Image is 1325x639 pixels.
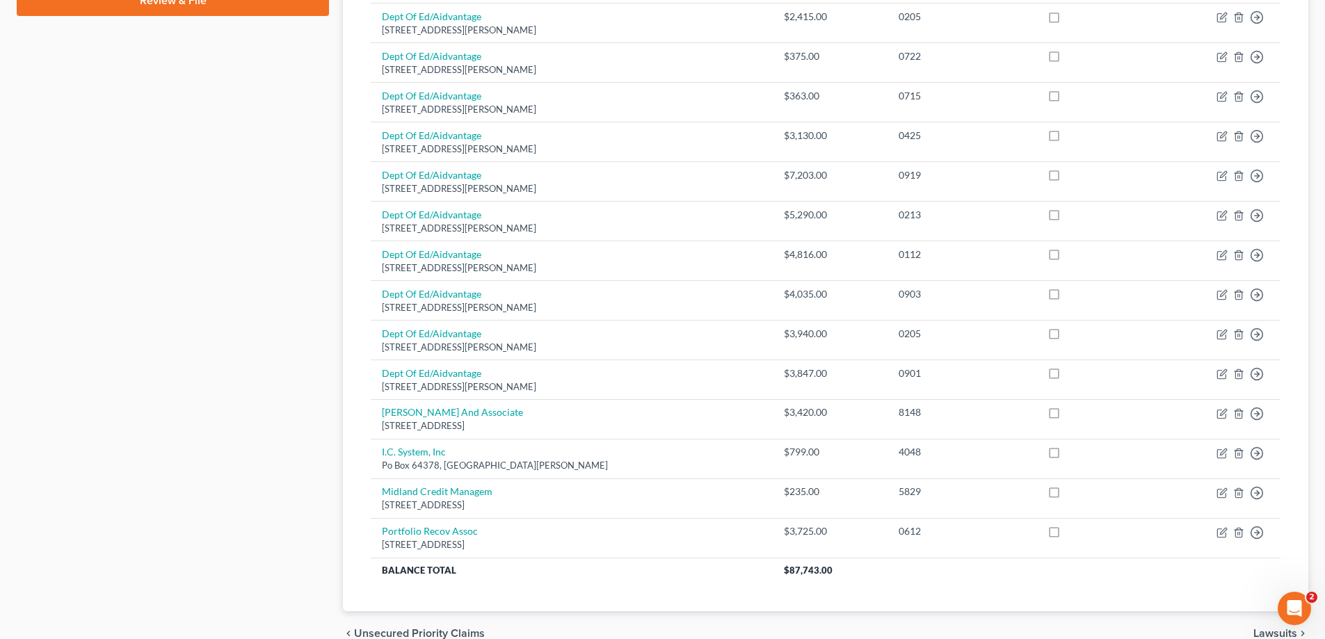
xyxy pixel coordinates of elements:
a: Dept Of Ed/Aidvantage [382,50,481,62]
div: $3,420.00 [784,405,876,419]
div: [STREET_ADDRESS][PERSON_NAME] [382,341,762,354]
div: $2,415.00 [784,10,876,24]
span: Lawsuits [1253,628,1297,639]
div: 0722 [899,49,1025,63]
div: [STREET_ADDRESS][PERSON_NAME] [382,24,762,37]
div: 0715 [899,89,1025,103]
div: 0903 [899,287,1025,301]
div: $3,725.00 [784,524,876,538]
a: Dept Of Ed/Aidvantage [382,248,481,260]
div: [STREET_ADDRESS] [382,419,762,432]
th: Balance Total [371,558,773,583]
div: $4,816.00 [784,248,876,261]
div: [STREET_ADDRESS][PERSON_NAME] [382,222,762,235]
a: [PERSON_NAME] And Associate [382,406,523,418]
span: Unsecured Priority Claims [354,628,485,639]
div: [STREET_ADDRESS] [382,538,762,551]
a: Dept Of Ed/Aidvantage [382,288,481,300]
a: Dept Of Ed/Aidvantage [382,367,481,379]
i: chevron_left [343,628,354,639]
i: chevron_right [1297,628,1308,639]
div: $363.00 [784,89,876,103]
a: Dept Of Ed/Aidvantage [382,129,481,141]
iframe: Intercom live chat [1278,592,1311,625]
a: Midland Credit Managem [382,485,492,497]
div: [STREET_ADDRESS][PERSON_NAME] [382,301,762,314]
a: Dept Of Ed/Aidvantage [382,169,481,181]
div: 0901 [899,366,1025,380]
div: 0213 [899,208,1025,222]
a: Dept Of Ed/Aidvantage [382,90,481,102]
div: [STREET_ADDRESS][PERSON_NAME] [382,143,762,156]
div: [STREET_ADDRESS][PERSON_NAME] [382,103,762,116]
div: $3,130.00 [784,129,876,143]
div: Po Box 64378, [GEOGRAPHIC_DATA][PERSON_NAME] [382,459,762,472]
div: $799.00 [784,445,876,459]
div: $235.00 [784,485,876,499]
div: 8148 [899,405,1025,419]
div: [STREET_ADDRESS][PERSON_NAME] [382,182,762,195]
div: 0919 [899,168,1025,182]
div: $3,847.00 [784,366,876,380]
span: 2 [1306,592,1317,603]
a: Dept Of Ed/Aidvantage [382,209,481,220]
div: 0612 [899,524,1025,538]
span: $87,743.00 [784,565,833,576]
div: 5829 [899,485,1025,499]
a: I.C. System, Inc [382,446,446,458]
div: 0205 [899,327,1025,341]
div: $3,940.00 [784,327,876,341]
div: 0112 [899,248,1025,261]
div: 0425 [899,129,1025,143]
div: $5,290.00 [784,208,876,222]
div: [STREET_ADDRESS][PERSON_NAME] [382,261,762,275]
div: 0205 [899,10,1025,24]
div: [STREET_ADDRESS] [382,499,762,512]
a: Dept Of Ed/Aidvantage [382,10,481,22]
button: Lawsuits chevron_right [1253,628,1308,639]
div: $375.00 [784,49,876,63]
div: [STREET_ADDRESS][PERSON_NAME] [382,380,762,394]
div: 4048 [899,445,1025,459]
button: chevron_left Unsecured Priority Claims [343,628,485,639]
a: Portfolio Recov Assoc [382,525,478,537]
div: [STREET_ADDRESS][PERSON_NAME] [382,63,762,76]
div: $4,035.00 [784,287,876,301]
div: $7,203.00 [784,168,876,182]
a: Dept Of Ed/Aidvantage [382,327,481,339]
